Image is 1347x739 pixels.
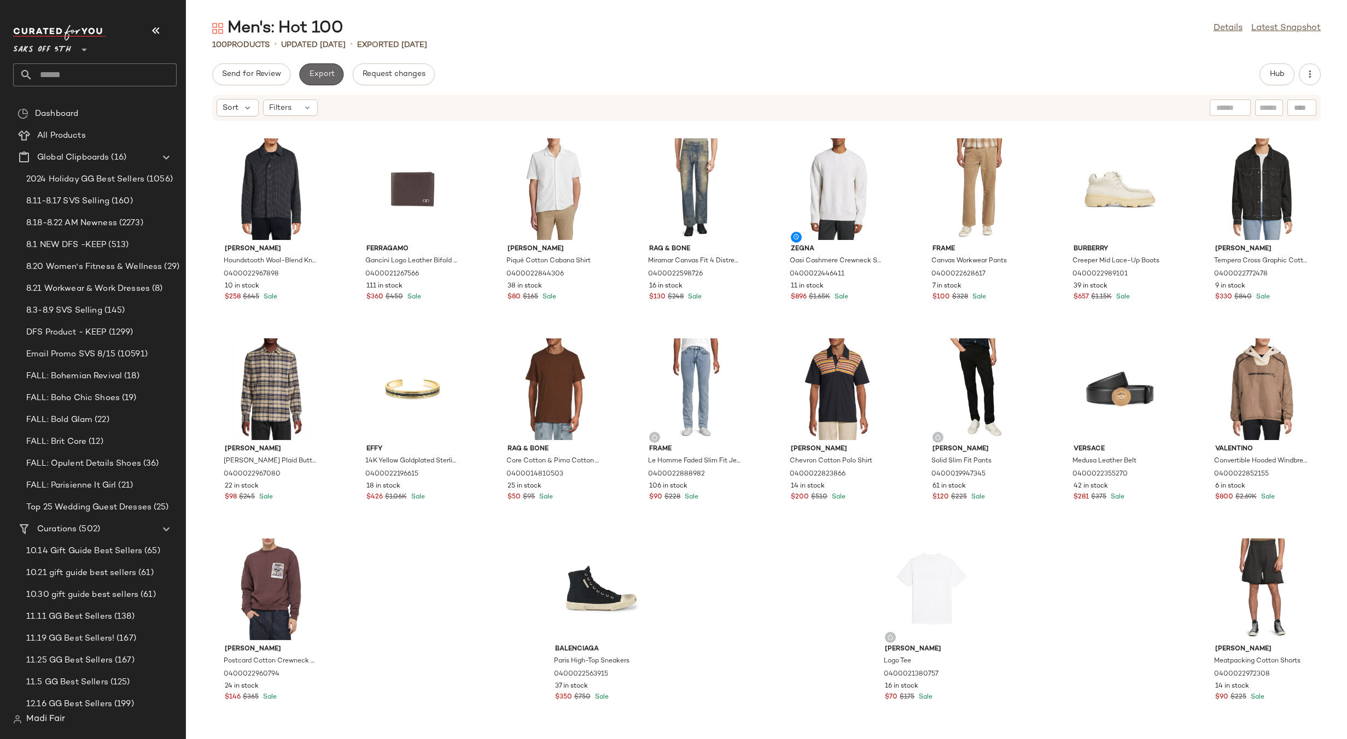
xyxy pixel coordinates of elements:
[141,458,159,470] span: (36)
[365,256,458,266] span: Gancini Logo Leather Bifold Wallet
[26,545,142,558] span: 10.14 Gift Guide Best Sellers
[26,195,109,208] span: 8.11-8.17 SVS Selling
[142,545,160,558] span: (65)
[117,217,143,230] span: (2273)
[791,444,884,454] span: [PERSON_NAME]
[224,670,279,679] span: 0400022960794
[782,138,893,240] img: 0400022446411_WHITE
[931,269,986,279] span: 0400022628617
[1214,470,1269,479] span: 0400022852155
[1072,470,1128,479] span: 0400022355270
[1214,269,1268,279] span: 0400022772478
[224,256,317,266] span: Houndstooth Wool-Blend Knit Jacket
[1259,494,1275,501] span: Sale
[37,151,109,164] span: Global Clipboards
[216,138,326,240] img: 0400022967898_COASTALGREY
[1072,269,1128,279] span: 0400022989101
[1234,292,1252,302] span: $840
[225,682,259,691] span: 24 in stock
[1091,492,1106,502] span: $375
[26,436,86,448] span: FALL: Brit Core
[353,63,435,85] button: Request changes
[26,173,144,186] span: 2024 Holiday GG Best Sellers
[649,444,742,454] span: Frame
[640,338,751,440] img: 0400022888982_KENNY
[225,444,318,454] span: [PERSON_NAME]
[221,70,281,79] span: Send for Review
[649,492,662,502] span: $90
[931,470,986,479] span: 0400019947345
[791,281,824,291] span: 11 in stock
[212,41,227,49] span: 100
[506,470,563,479] span: 0400014810503
[1215,482,1245,491] span: 6 in stock
[648,269,703,279] span: 0400022598726
[1235,492,1257,502] span: $2.69K
[365,470,418,479] span: 0400022196615
[409,494,425,501] span: Sale
[876,538,987,640] img: 0400021380757_WHITE
[269,102,291,114] span: Filters
[790,456,872,466] span: Chevron Cotton Polo Shirt
[225,281,259,291] span: 10 in stock
[26,261,162,273] span: 8.20 Women's Fitness & Wellness
[884,656,911,666] span: Logo Tee
[358,138,468,240] img: 0400021267566_BROWN
[668,292,684,302] span: $248
[506,456,599,466] span: Core Cotton & Pima Cotton T-Shirt
[114,632,136,645] span: (167)
[1206,538,1317,640] img: 0400022972308_ASH
[649,244,742,254] span: rag & bone
[648,256,741,266] span: Miramar Canvas Fit 4 Distressed Jeans
[664,492,680,502] span: $228
[593,694,609,701] span: Sale
[405,294,421,301] span: Sale
[136,567,154,579] span: (61)
[1206,138,1317,240] img: 0400022772478_BLACK
[224,456,317,466] span: [PERSON_NAME] Plaid Button-Front Shirt
[651,434,658,441] img: svg%3e
[1074,281,1107,291] span: 39 in stock
[935,434,941,441] img: svg%3e
[115,348,148,361] span: (10591)
[308,70,334,79] span: Export
[1065,138,1175,240] img: 0400022989101_CLAY
[830,494,845,501] span: Sale
[790,470,845,479] span: 0400022823866
[555,682,588,691] span: 37 in stock
[970,294,986,301] span: Sale
[212,39,270,51] div: Products
[791,292,807,302] span: $896
[26,713,65,726] span: Madi Fair
[900,693,914,702] span: $175
[884,670,938,679] span: 0400021380757
[26,283,150,295] span: 8.21 Workwear & Work Dresses
[1214,670,1270,679] span: 0400022972308
[281,39,346,51] p: updated [DATE]
[1214,22,1243,35] a: Details
[223,102,238,114] span: Sort
[554,656,629,666] span: Paris High-Top Sneakers
[546,538,657,640] img: 0400022563915_BLACK
[112,611,135,623] span: (138)
[649,482,687,491] span: 106 in stock
[216,338,326,440] img: 0400022967080
[366,244,459,254] span: Ferragamo
[1114,294,1130,301] span: Sale
[92,414,109,426] span: (22)
[365,456,458,466] span: 14K Yellow Goldplated Sterling Silver & Black Spinel Cuff
[791,492,809,502] span: $200
[1214,256,1307,266] span: Tempera Cross Graphic Cotton Denim Jacket
[224,269,279,279] span: 0400022967898
[931,256,1007,266] span: Canvas Workwear Pants
[225,693,241,702] span: $146
[162,261,179,273] span: (29)
[26,392,120,404] span: FALL: Boho Chic Shoes
[1215,682,1249,691] span: 14 in stock
[1249,694,1264,701] span: Sale
[1215,492,1233,502] span: $800
[261,694,277,701] span: Sale
[1215,693,1228,702] span: $90
[932,292,950,302] span: $100
[885,644,978,654] span: [PERSON_NAME]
